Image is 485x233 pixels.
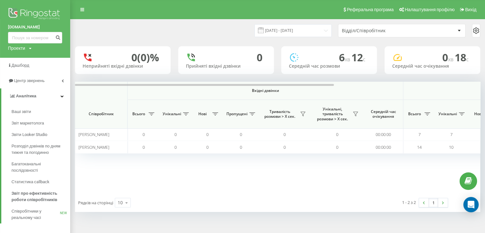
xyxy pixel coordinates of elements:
span: Рядків на сторінці [78,200,113,206]
span: 12 [351,50,365,64]
span: 0 [174,132,177,137]
span: 0 [283,132,286,137]
span: 0 [206,144,209,150]
span: 14 [417,144,422,150]
span: Статистика callback [11,179,49,185]
div: 0 [257,51,262,64]
a: Аналiтика [1,88,70,104]
span: Звіт маркетолога [11,120,44,126]
span: Всього [131,111,147,117]
span: Дашборд [11,63,29,68]
div: Проекти [8,45,25,51]
span: Унікальні, тривалість розмови > Х сек. [314,107,351,122]
span: Співробітники у реальному часі [11,208,60,221]
span: 0 [336,132,338,137]
span: Центр звернень [14,78,45,83]
span: 7 [418,132,421,137]
span: 0 [206,132,209,137]
span: Аналiтика [16,94,36,98]
span: [PERSON_NAME] [78,132,109,137]
a: Розподіл дзвінків по дням тижня та погодинно [11,140,70,158]
span: 0 [283,144,286,150]
span: c [466,56,469,63]
span: c [363,56,365,63]
span: Тривалість розмови > Х сек. [261,109,298,119]
span: Реферальна програма [347,7,394,12]
td: 00:00:00 [364,128,403,141]
a: Звіт про ефективність роботи співробітників [11,188,70,206]
div: Відділ/Співробітник [342,28,418,34]
div: 10 [118,199,123,206]
img: Ringostat logo [8,6,62,22]
span: Унікальні [438,111,457,117]
span: 0 [240,144,242,150]
span: 0 [143,132,145,137]
a: Багатоканальні послідовності [11,158,70,176]
span: Середній час очікування [368,109,398,119]
span: Співробітник [80,111,122,117]
span: Звіти Looker Studio [11,132,47,138]
a: Статистика callback [11,176,70,188]
span: Пропущені [226,111,247,117]
div: Прийняті вхідні дзвінки [186,64,266,69]
span: хв [345,56,351,63]
a: Співробітники у реальному часіNEW [11,206,70,223]
span: Налаштування профілю [405,7,454,12]
span: 0 [240,132,242,137]
span: хв [448,56,455,63]
a: Звіт маркетолога [11,117,70,129]
span: Всього [407,111,423,117]
div: Неприйняті вхідні дзвінки [83,64,163,69]
a: [DOMAIN_NAME] [8,24,62,30]
span: 6 [339,50,351,64]
div: 1 - 2 з 2 [402,199,416,206]
span: [PERSON_NAME] [78,144,109,150]
div: Середній час очікування [392,64,473,69]
span: 0 [442,50,455,64]
div: Середній час розмови [289,64,369,69]
span: 0 [143,144,145,150]
span: Вихід [465,7,476,12]
div: 0 (0)% [131,51,159,64]
span: 7 [450,132,452,137]
span: Звіт про ефективність роботи співробітників [11,190,67,203]
span: 10 [449,144,453,150]
input: Пошук за номером [8,32,62,43]
span: 0 [174,144,177,150]
span: Нові [195,111,210,117]
a: 1 [429,198,438,207]
div: Open Intercom Messenger [463,197,479,212]
span: 18 [455,50,469,64]
span: Вхідні дзвінки [144,88,386,93]
span: 0 [336,144,338,150]
span: Унікальні [163,111,181,117]
a: Звіти Looker Studio [11,129,70,140]
span: Ваші звіти [11,109,31,115]
span: Розподіл дзвінків по дням тижня та погодинно [11,143,67,156]
span: Багатоканальні послідовності [11,161,67,174]
td: 00:00:00 [364,141,403,153]
a: Ваші звіти [11,106,70,117]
